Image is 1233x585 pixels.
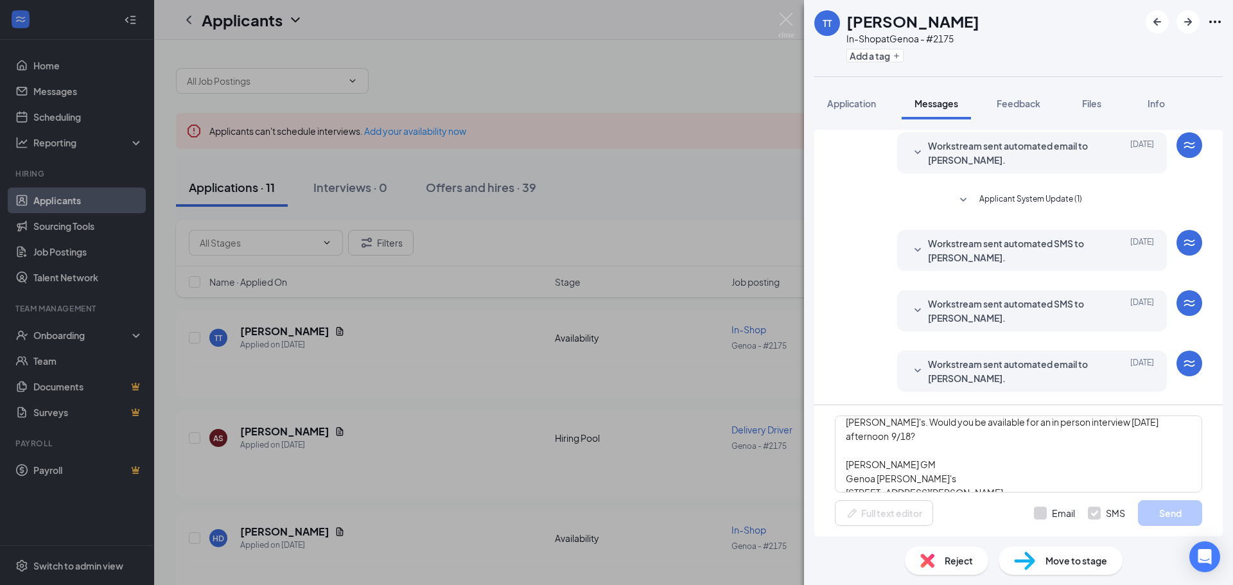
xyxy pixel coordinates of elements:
[910,363,925,379] svg: SmallChevronDown
[997,98,1040,109] span: Feedback
[1138,500,1202,526] button: Send
[910,145,925,161] svg: SmallChevronDown
[914,98,958,109] span: Messages
[1150,14,1165,30] svg: ArrowLeftNew
[846,10,979,32] h1: [PERSON_NAME]
[956,193,1082,208] button: SmallChevronDownApplicant System Update (1)
[1207,14,1223,30] svg: Ellipses
[1045,554,1107,568] span: Move to stage
[928,357,1096,385] span: Workstream sent automated email to [PERSON_NAME].
[1182,235,1197,250] svg: WorkstreamLogo
[835,500,933,526] button: Full text editorPen
[823,17,832,30] div: TT
[910,303,925,319] svg: SmallChevronDown
[956,193,971,208] svg: SmallChevronDown
[846,32,979,45] div: In-Shop at Genoa - #2175
[835,415,1202,493] textarea: Good Morning Tianna, Thank you for applying to our In-Shop position here at the Genoa [PERSON_NAM...
[928,139,1096,167] span: Workstream sent automated email to [PERSON_NAME].
[945,554,973,568] span: Reject
[1146,10,1169,33] button: ArrowLeftNew
[1130,297,1154,325] span: [DATE]
[1176,10,1200,33] button: ArrowRight
[827,98,876,109] span: Application
[1082,98,1101,109] span: Files
[928,236,1096,265] span: Workstream sent automated SMS to [PERSON_NAME].
[1130,139,1154,167] span: [DATE]
[910,243,925,258] svg: SmallChevronDown
[1182,356,1197,371] svg: WorkstreamLogo
[846,49,904,62] button: PlusAdd a tag
[928,297,1096,325] span: Workstream sent automated SMS to [PERSON_NAME].
[1189,541,1220,572] div: Open Intercom Messenger
[1148,98,1165,109] span: Info
[1182,295,1197,311] svg: WorkstreamLogo
[846,507,859,520] svg: Pen
[893,52,900,60] svg: Plus
[1130,236,1154,265] span: [DATE]
[1130,357,1154,385] span: [DATE]
[1182,137,1197,153] svg: WorkstreamLogo
[979,193,1082,208] span: Applicant System Update (1)
[1180,14,1196,30] svg: ArrowRight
